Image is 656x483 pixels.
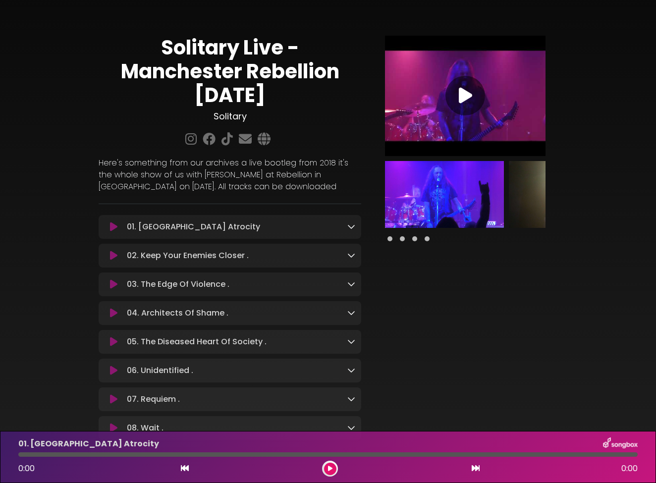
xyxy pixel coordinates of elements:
p: 02. Keep Your Enemies Closer . [127,250,249,262]
img: R8MZ3GZHRjeAylCEfuDD [509,161,628,228]
img: songbox-logo-white.png [603,437,638,450]
img: Video Thumbnail [385,36,546,156]
h3: Solitary [99,111,361,122]
span: 0:00 [621,463,638,475]
p: 04. Architects Of Shame . [127,307,228,319]
p: 03. The Edge Of Violence . [127,278,229,290]
p: 08. Wait . [127,422,164,434]
img: DrAV7bORb2zUTuFbd75Y [385,161,504,228]
p: 05. The Diseased Heart Of Society . [127,336,267,348]
p: Here's something from our archives a live bootleg from 2018 it's the whole show of us with [PERSO... [99,157,361,193]
p: 01. [GEOGRAPHIC_DATA] Atrocity [127,221,260,233]
p: 01. [GEOGRAPHIC_DATA] Atrocity [18,438,159,450]
p: 07. Requiem . [127,393,180,405]
h1: Solitary Live - Manchester Rebellion [DATE] [99,36,361,107]
span: 0:00 [18,463,35,474]
p: 06. Unidentified . [127,365,193,376]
